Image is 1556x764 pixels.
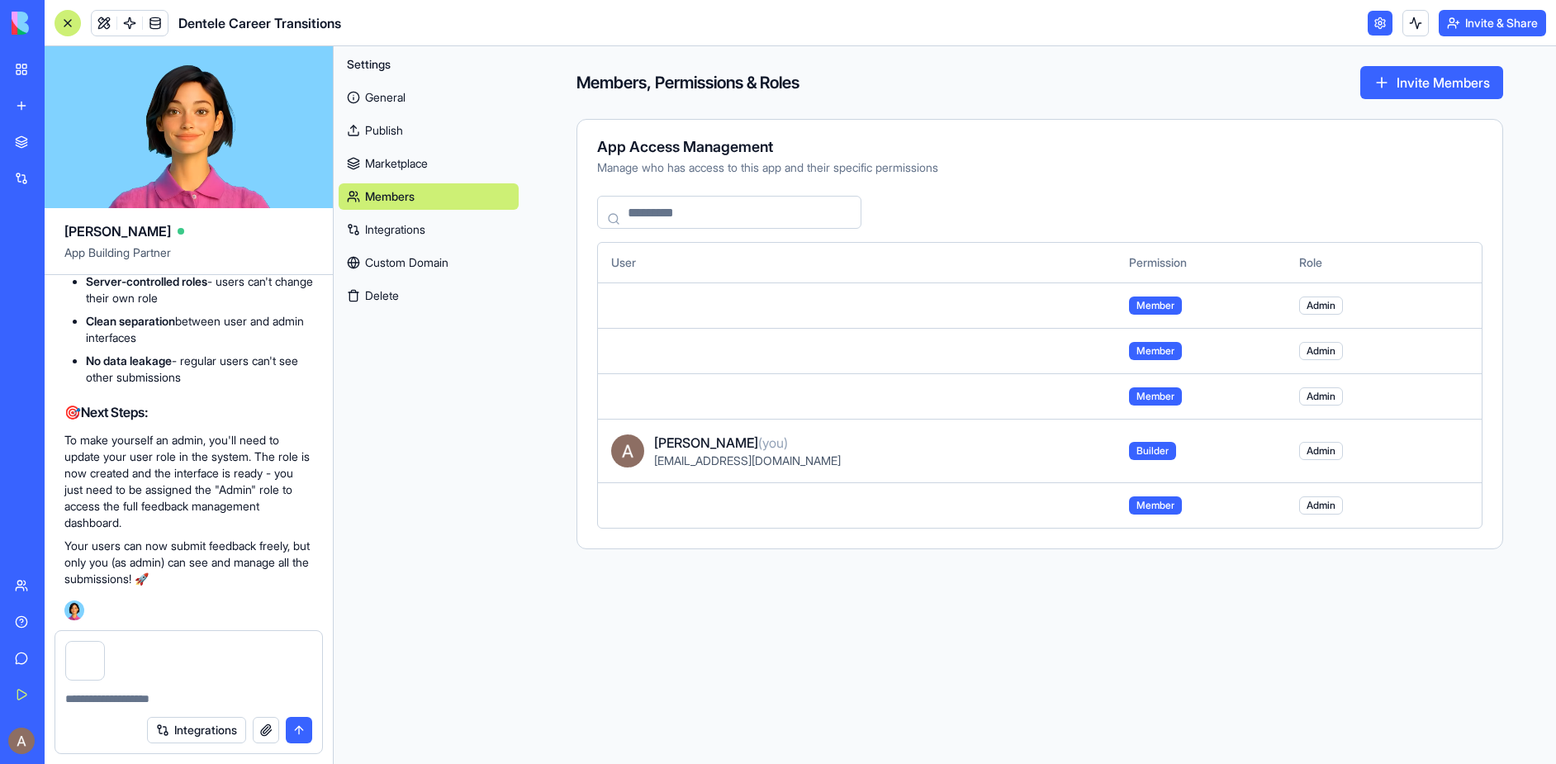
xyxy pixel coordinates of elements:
img: Ella_00000_wcx2te.png [64,600,84,620]
div: App Access Management [597,140,1482,154]
span: Admin [1299,442,1343,460]
span: [PERSON_NAME] [654,433,788,453]
li: between user and admin interfaces [86,313,313,346]
span: Admin [1299,297,1343,315]
strong: Next Steps: [81,404,149,420]
a: Marketplace [339,150,519,177]
img: ACg8ocJV6D3_6rN2XWQ9gC4Su6cEn1tsy63u5_3HgxpMOOOGh7gtYg=s96-c [8,728,35,754]
th: User [598,243,1116,282]
img: logo [12,12,114,35]
span: Admin [1299,342,1343,360]
li: - regular users can't see other submissions [86,353,313,386]
button: Invite & Share [1439,10,1546,36]
p: Your users can now submit feedback freely, but only you (as admin) can see and manage all the sub... [64,538,313,587]
strong: No data leakage [86,354,172,368]
a: Custom Domain [339,249,519,276]
span: App Building Partner [64,244,313,274]
img: ACg8ocJV6D3_6rN2XWQ9gC4Su6cEn1tsy63u5_3HgxpMOOOGh7gtYg=s96-c [611,434,644,467]
a: Publish [339,117,519,144]
button: Settings [339,51,519,78]
span: Admin [1299,387,1343,406]
strong: Clean separation [86,314,175,328]
div: Manage who has access to this app and their specific permissions [597,159,1482,176]
h4: Members, Permissions & Roles [576,71,799,94]
p: To make yourself an admin, you'll need to update your user role in the system. The role is now cr... [64,432,313,531]
span: [EMAIL_ADDRESS][DOMAIN_NAME] [654,453,841,467]
li: - users can't change their own role [86,273,313,306]
h2: 🎯 [64,402,313,422]
span: Member [1129,496,1182,515]
a: Integrations [339,216,519,243]
th: Permission [1116,243,1286,282]
button: Delete [339,282,519,309]
span: [PERSON_NAME] [64,221,171,241]
span: Member [1129,387,1182,406]
span: Member [1129,297,1182,315]
button: Integrations [147,717,246,743]
a: Members [339,183,519,210]
th: Role [1286,243,1428,282]
span: Builder [1129,442,1176,460]
span: (you) [758,434,788,451]
button: Invite Members [1360,66,1503,99]
span: Settings [347,56,391,73]
strong: Server-controlled roles [86,274,207,288]
span: Dentele Career Transitions [178,13,341,33]
a: General [339,84,519,111]
span: Member [1129,342,1182,360]
span: Admin [1299,496,1343,515]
